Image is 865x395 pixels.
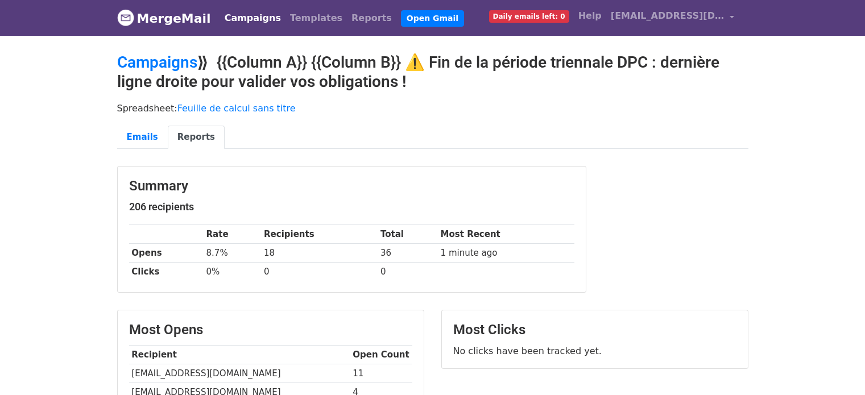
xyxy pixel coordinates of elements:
[117,126,168,149] a: Emails
[808,340,865,395] iframe: Chat Widget
[453,322,736,338] h3: Most Clicks
[606,5,739,31] a: [EMAIL_ADDRESS][DOMAIN_NAME]
[129,178,574,194] h3: Summary
[168,126,225,149] a: Reports
[204,263,262,281] td: 0%
[204,244,262,263] td: 8.7%
[204,225,262,244] th: Rate
[378,225,438,244] th: Total
[117,9,134,26] img: MergeMail logo
[611,9,725,23] span: [EMAIL_ADDRESS][DOMAIN_NAME]
[489,10,569,23] span: Daily emails left: 0
[261,244,378,263] td: 18
[350,364,412,383] td: 11
[438,244,574,263] td: 1 minute ago
[261,225,378,244] th: Recipients
[117,6,211,30] a: MergeMail
[261,263,378,281] td: 0
[378,244,438,263] td: 36
[574,5,606,27] a: Help
[177,103,296,114] a: Feuille de calcul sans titre
[220,7,285,30] a: Campaigns
[453,345,736,357] p: No clicks have been tracked yet.
[129,322,412,338] h3: Most Opens
[129,364,350,383] td: [EMAIL_ADDRESS][DOMAIN_NAME]
[350,346,412,364] th: Open Count
[129,346,350,364] th: Recipient
[117,53,748,91] h2: ⟫ {{Column A}} {{Column B}} ⚠️ Fin de la période triennale DPC : dernière ligne droite pour valid...
[285,7,347,30] a: Templates
[129,263,204,281] th: Clicks
[401,10,464,27] a: Open Gmail
[117,53,197,72] a: Campaigns
[485,5,574,27] a: Daily emails left: 0
[129,244,204,263] th: Opens
[438,225,574,244] th: Most Recent
[808,340,865,395] div: Widget de chat
[129,201,574,213] h5: 206 recipients
[117,102,748,114] p: Spreadsheet:
[378,263,438,281] td: 0
[347,7,396,30] a: Reports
